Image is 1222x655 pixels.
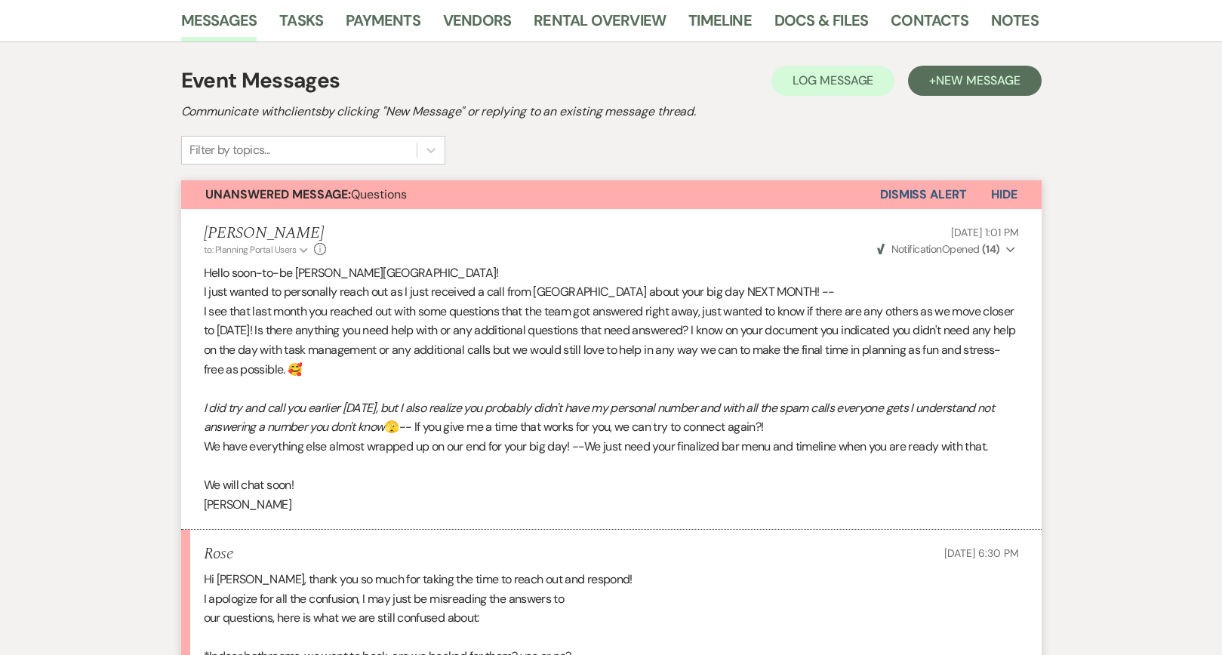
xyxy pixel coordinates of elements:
button: NotificationOpened (14) [875,241,1018,257]
a: Vendors [443,8,511,42]
p: Hello soon-to-be [PERSON_NAME][GEOGRAPHIC_DATA]! [204,263,1019,283]
span: Opened [877,242,1000,256]
span: to: Planning Portal Users [204,244,297,256]
a: Notes [991,8,1039,42]
h5: [PERSON_NAME] [204,224,327,243]
a: Messages [181,8,257,42]
p: We have everything else almost wrapped up on our end for your big day! --We just need your finali... [204,437,1019,457]
button: Unanswered Message:Questions [181,180,880,209]
a: Rental Overview [534,8,666,42]
span: Hide [991,186,1017,202]
p: I just wanted to personally reach out as I just received a call from [GEOGRAPHIC_DATA] about your... [204,282,1019,302]
p: We will chat soon! [204,475,1019,495]
a: Timeline [688,8,752,42]
a: Payments [346,8,420,42]
a: Docs & Files [774,8,868,42]
span: New Message [936,72,1020,88]
h5: Rose [204,545,232,564]
p: I see that last month you reached out with some questions that the team got answered right away, ... [204,302,1019,379]
h2: Communicate with clients by clicking "New Message" or replying to an existing message thread. [181,103,1042,121]
h1: Event Messages [181,65,340,97]
a: Tasks [279,8,323,42]
div: Filter by topics... [189,141,270,159]
strong: Unanswered Message: [205,186,351,202]
button: Dismiss Alert [880,180,967,209]
span: Notification [891,242,942,256]
em: I did try and call you earlier [DATE], but I also realize you probably didn't have my personal nu... [204,400,995,435]
span: [DATE] 6:30 PM [944,546,1018,560]
strong: ( 14 ) [982,242,1000,256]
button: +New Message [908,66,1041,96]
span: Log Message [793,72,873,88]
p: [PERSON_NAME] [204,495,1019,515]
span: [DATE] 1:01 PM [951,226,1018,239]
button: to: Planning Portal Users [204,243,311,257]
p: 🫣-- If you give me a time that works for you, we can try to connect again?! [204,398,1019,437]
button: Log Message [771,66,894,96]
button: Hide [967,180,1042,209]
span: Questions [205,186,407,202]
a: Contacts [891,8,968,42]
